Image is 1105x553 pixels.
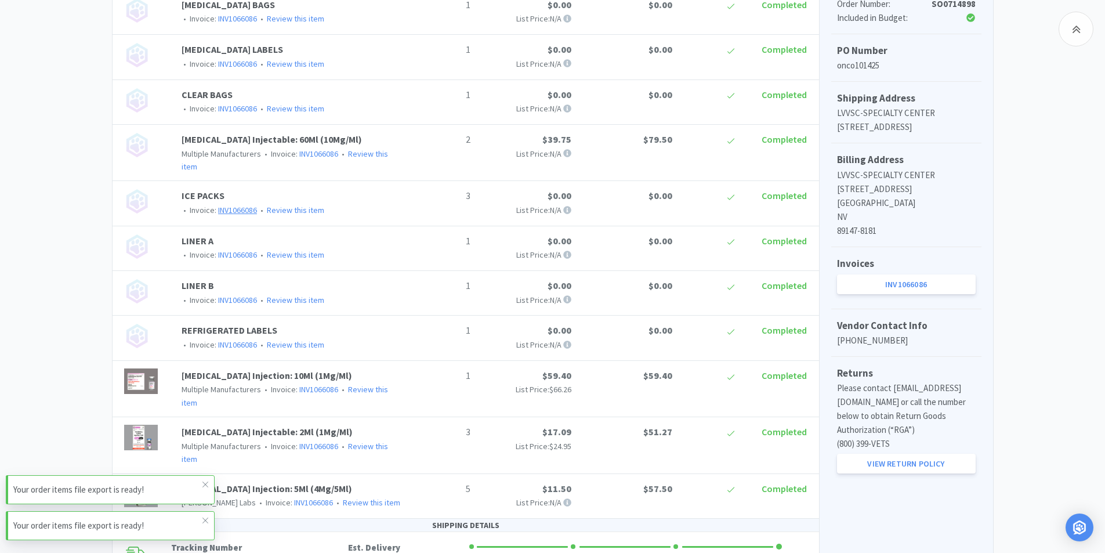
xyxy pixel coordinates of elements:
[643,426,672,438] span: $51.27
[218,59,257,69] a: INV1066086
[218,205,257,215] a: INV1066086
[267,205,324,215] a: Review this item
[648,190,672,201] span: $0.00
[837,381,976,437] p: Please contact [EMAIL_ADDRESS][DOMAIN_NAME] or call the number below to obtain Return Goods Autho...
[124,234,150,259] img: no_image.png
[182,103,188,114] span: •
[182,133,362,145] a: [MEDICAL_DATA] Injectable: 60Ml (10Mg/Ml)
[643,483,672,494] span: $57.50
[542,133,571,145] span: $39.75
[299,441,338,451] a: INV1066086
[267,59,324,69] a: Review this item
[218,103,257,114] a: INV1066086
[480,338,571,351] p: List Price: N/A
[549,384,571,395] span: $66.26
[837,11,929,25] div: Included in Budget:
[263,149,269,159] span: •
[182,13,188,24] span: •
[263,384,269,395] span: •
[762,190,807,201] span: Completed
[182,339,188,350] span: •
[218,295,257,305] a: INV1066086
[412,42,470,57] p: 1
[263,441,269,451] span: •
[542,370,571,381] span: $59.40
[124,323,150,349] img: no_image.png
[762,133,807,145] span: Completed
[13,483,202,497] p: Your order items file export is ready!
[837,454,976,474] a: View Return Policy
[261,384,338,395] span: Invoice:
[837,59,976,73] p: onco101425
[542,426,571,438] span: $17.09
[837,43,976,59] h5: PO Number
[124,132,150,158] img: no_image.png
[124,425,158,450] img: 3d15a13bc8fc4723baf0e0fdf92f6eeb_171269.jpeg
[412,425,470,440] p: 3
[182,190,224,201] span: ICE PACKS
[648,89,672,100] span: $0.00
[124,189,150,214] img: no_image.png
[182,370,352,381] a: [MEDICAL_DATA] Injection: 10Ml (1Mg/Ml)
[837,274,976,294] a: INV1066086
[259,13,265,24] span: •
[113,519,819,532] div: SHIPPING DETAILS
[542,483,571,494] span: $11.50
[412,234,470,249] p: 1
[182,149,388,172] a: Review this item
[480,496,571,509] p: List Price: N/A
[259,250,265,260] span: •
[412,88,470,103] p: 1
[648,235,672,247] span: $0.00
[340,149,346,159] span: •
[837,334,976,348] p: [PHONE_NUMBER]
[480,57,571,70] p: List Price: N/A
[762,89,807,100] span: Completed
[837,152,976,168] h5: Billing Address
[267,103,324,114] a: Review this item
[837,366,976,381] h5: Returns
[837,224,976,238] p: 89147-8181
[182,426,353,438] a: [MEDICAL_DATA] Injectable: 2Ml (1Mg/Ml)
[124,88,150,113] img: no_image.png
[1066,514,1093,541] div: Open Intercom Messenger
[259,339,265,350] span: •
[837,318,976,334] h5: Vendor Contact Info
[548,324,571,336] span: $0.00
[299,149,338,159] a: INV1066086
[182,384,388,407] a: Review this item
[548,44,571,55] span: $0.00
[480,102,571,115] p: List Price: N/A
[124,279,150,304] img: no_image.png
[218,339,257,350] a: INV1066086
[340,384,346,395] span: •
[182,441,261,451] span: Multiple Manufacturers
[182,250,188,260] span: •
[837,256,976,272] h5: Invoices
[267,295,324,305] a: Review this item
[480,204,571,216] p: List Price: N/A
[762,44,807,55] span: Completed
[182,384,261,395] span: Multiple Manufacturers
[412,482,470,497] p: 5
[182,103,257,114] span: Invoice:
[294,497,333,508] a: INV1066086
[182,339,257,350] span: Invoice:
[218,13,257,24] a: INV1066086
[343,497,400,508] a: Review this item
[261,149,338,159] span: Invoice:
[182,59,188,69] span: •
[299,384,338,395] a: INV1066086
[182,235,213,247] span: LINER A
[643,133,672,145] span: $79.50
[837,196,976,210] p: [GEOGRAPHIC_DATA]
[648,324,672,336] span: $0.00
[548,235,571,247] span: $0.00
[837,91,976,106] h5: Shipping Address
[762,483,807,494] span: Completed
[548,89,571,100] span: $0.00
[182,59,257,69] span: Invoice:
[182,205,257,215] span: Invoice:
[648,280,672,291] span: $0.00
[335,497,341,508] span: •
